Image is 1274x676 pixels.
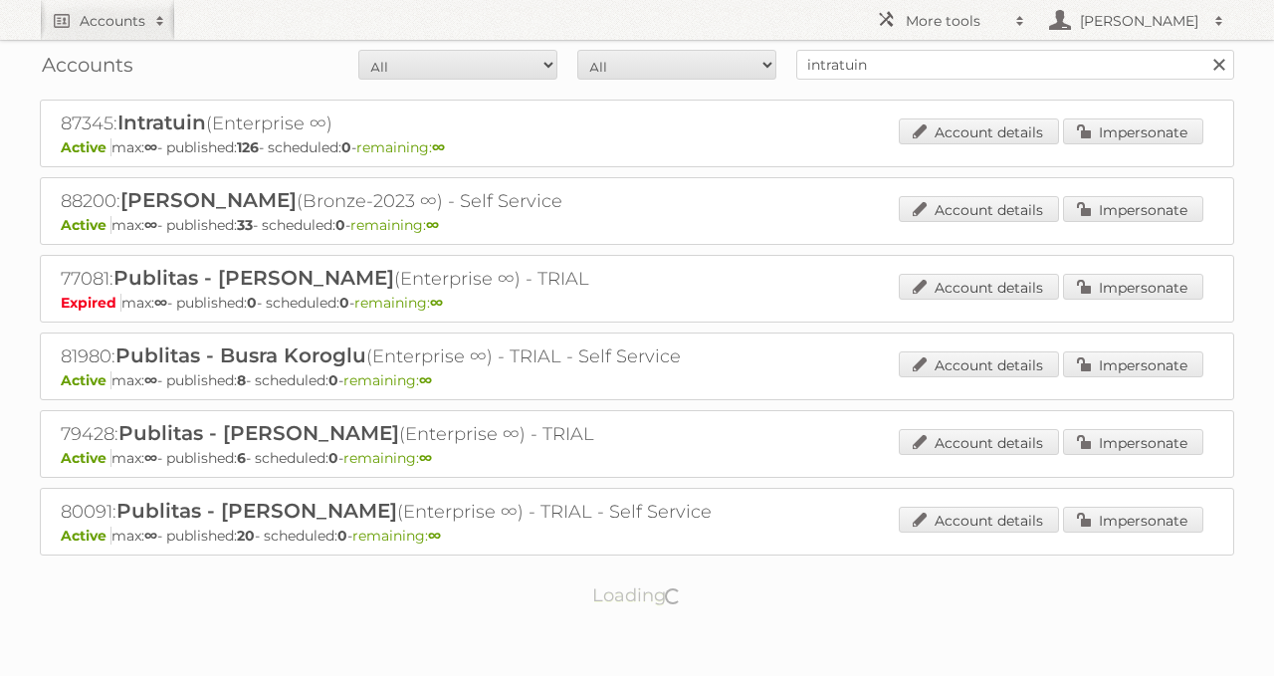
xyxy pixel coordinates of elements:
[1063,351,1203,377] a: Impersonate
[419,371,432,389] strong: ∞
[237,449,246,467] strong: 6
[144,527,157,545] strong: ∞
[899,429,1059,455] a: Account details
[1063,429,1203,455] a: Impersonate
[61,294,121,312] span: Expired
[1063,196,1203,222] a: Impersonate
[352,527,441,545] span: remaining:
[113,266,394,290] span: Publitas - [PERSON_NAME]
[343,371,432,389] span: remaining:
[144,371,157,389] strong: ∞
[419,449,432,467] strong: ∞
[61,421,757,447] h2: 79428: (Enterprise ∞) - TRIAL
[335,216,345,234] strong: 0
[61,111,757,136] h2: 87345: (Enterprise ∞)
[61,449,1213,467] p: max: - published: - scheduled: -
[120,188,297,212] span: [PERSON_NAME]
[899,196,1059,222] a: Account details
[341,138,351,156] strong: 0
[61,371,1213,389] p: max: - published: - scheduled: -
[237,138,259,156] strong: 126
[61,138,1213,156] p: max: - published: - scheduled: -
[80,11,145,31] h2: Accounts
[430,294,443,312] strong: ∞
[1063,274,1203,300] a: Impersonate
[906,11,1005,31] h2: More tools
[356,138,445,156] span: remaining:
[247,294,257,312] strong: 0
[117,111,206,134] span: Intratuin
[61,527,1213,545] p: max: - published: - scheduled: -
[61,188,757,214] h2: 88200: (Bronze-2023 ∞) - Self Service
[61,138,111,156] span: Active
[343,449,432,467] span: remaining:
[432,138,445,156] strong: ∞
[116,499,397,523] span: Publitas - [PERSON_NAME]
[1063,507,1203,533] a: Impersonate
[61,216,1213,234] p: max: - published: - scheduled: -
[61,371,111,389] span: Active
[899,274,1059,300] a: Account details
[350,216,439,234] span: remaining:
[144,138,157,156] strong: ∞
[118,421,399,445] span: Publitas - [PERSON_NAME]
[899,507,1059,533] a: Account details
[328,371,338,389] strong: 0
[115,343,366,367] span: Publitas - Busra Koroglu
[61,527,111,545] span: Active
[530,575,745,615] p: Loading
[144,449,157,467] strong: ∞
[61,294,1213,312] p: max: - published: - scheduled: -
[61,216,111,234] span: Active
[426,216,439,234] strong: ∞
[154,294,167,312] strong: ∞
[337,527,347,545] strong: 0
[428,527,441,545] strong: ∞
[1063,118,1203,144] a: Impersonate
[61,499,757,525] h2: 80091: (Enterprise ∞) - TRIAL - Self Service
[237,527,255,545] strong: 20
[339,294,349,312] strong: 0
[237,216,253,234] strong: 33
[354,294,443,312] span: remaining:
[328,449,338,467] strong: 0
[899,351,1059,377] a: Account details
[237,371,246,389] strong: 8
[1075,11,1204,31] h2: [PERSON_NAME]
[61,266,757,292] h2: 77081: (Enterprise ∞) - TRIAL
[61,449,111,467] span: Active
[899,118,1059,144] a: Account details
[144,216,157,234] strong: ∞
[61,343,757,369] h2: 81980: (Enterprise ∞) - TRIAL - Self Service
